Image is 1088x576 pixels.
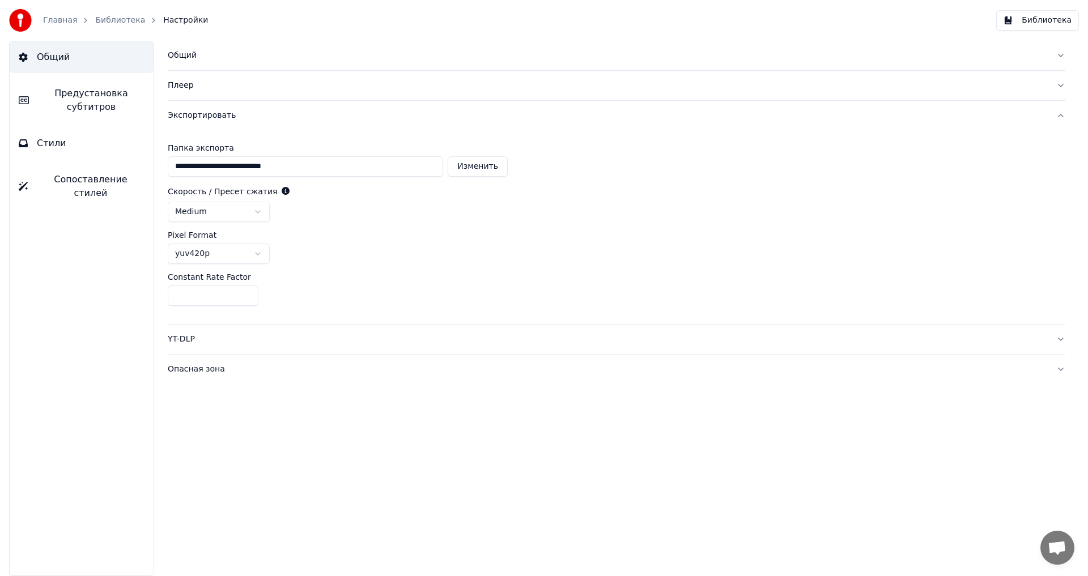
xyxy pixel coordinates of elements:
[168,231,216,239] label: Pixel Format
[168,101,1065,130] button: Экспортировать
[448,156,508,177] button: Изменить
[10,127,154,159] button: Стили
[37,173,144,200] span: Сопоставление стилей
[168,50,1047,61] div: Общий
[10,78,154,123] button: Предустановка субтитров
[996,10,1079,31] button: Библиотека
[168,130,1065,324] div: Экспортировать
[168,71,1065,100] button: Плеер
[95,15,145,26] a: Библиотека
[168,355,1065,384] button: Опасная зона
[9,9,32,32] img: youka
[168,187,277,195] label: Скорость / Пресет сжатия
[10,164,154,209] button: Сопоставление стилей
[168,80,1047,91] div: Плеер
[168,325,1065,354] button: YT-DLP
[38,87,144,114] span: Предустановка субтитров
[168,144,508,152] label: Папка экспорта
[168,273,251,281] label: Constant Rate Factor
[43,15,77,26] a: Главная
[43,15,208,26] nav: breadcrumb
[168,41,1065,70] button: Общий
[168,364,1047,375] div: Опасная зона
[37,136,66,150] span: Стили
[1040,531,1074,565] div: Открытый чат
[163,15,208,26] span: Настройки
[10,41,154,73] button: Общий
[37,50,70,64] span: Общий
[168,110,1047,121] div: Экспортировать
[168,334,1047,345] div: YT-DLP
